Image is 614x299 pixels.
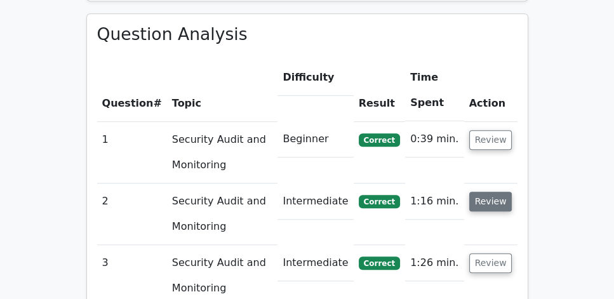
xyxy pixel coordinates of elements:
[277,121,353,157] td: Beginner
[277,183,353,220] td: Intermediate
[102,97,154,109] span: Question
[97,121,167,183] td: 1
[97,183,167,245] td: 2
[359,133,400,146] span: Correct
[464,60,517,121] th: Action
[277,60,353,96] th: Difficulty
[167,183,278,245] td: Security Audit and Monitoring
[405,183,464,220] td: 1:16 min.
[167,60,278,121] th: Topic
[277,245,353,281] td: Intermediate
[469,192,512,211] button: Review
[469,130,512,150] button: Review
[359,195,400,208] span: Correct
[97,24,517,44] h3: Question Analysis
[97,60,167,121] th: #
[354,60,405,121] th: Result
[405,245,464,281] td: 1:26 min.
[405,60,464,121] th: Time Spent
[405,121,464,157] td: 0:39 min.
[359,256,400,269] span: Correct
[469,253,512,273] button: Review
[167,121,278,183] td: Security Audit and Monitoring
